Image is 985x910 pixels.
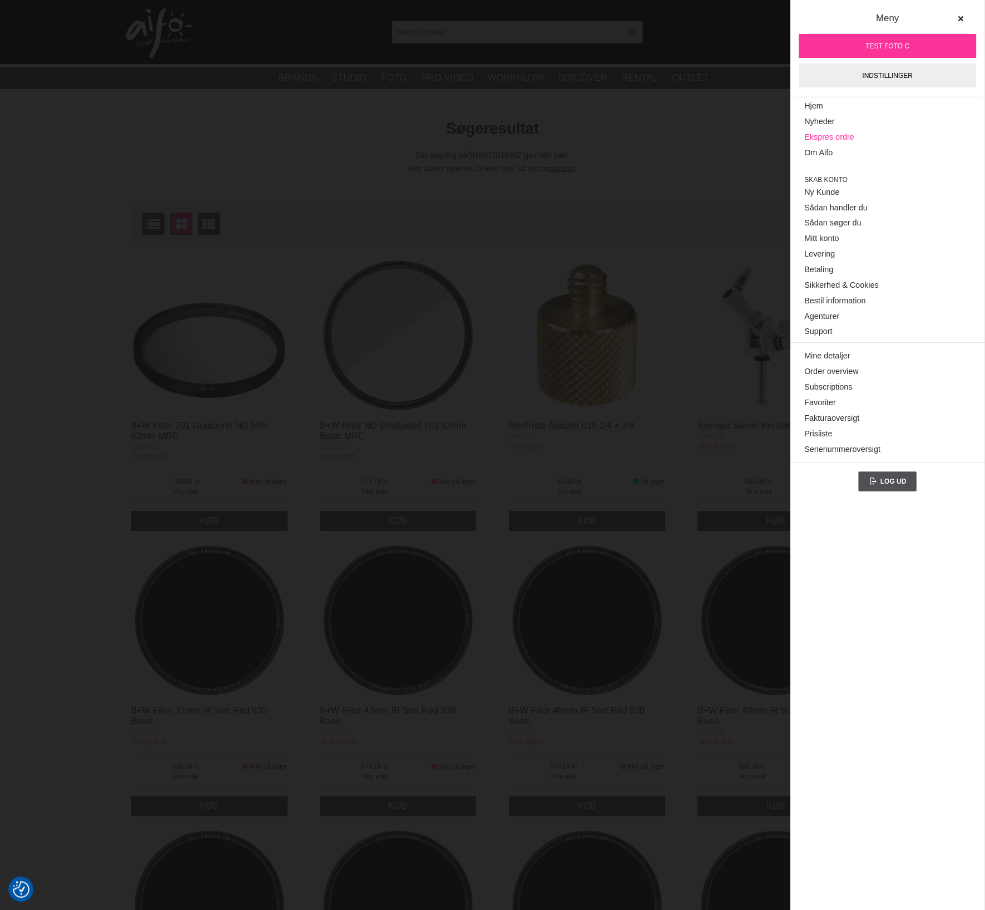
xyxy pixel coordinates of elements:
span: Ikke på lager [627,763,665,770]
span: 818307015982 [467,151,524,160]
span: 1067363 [131,443,157,451]
a: Studio [331,71,367,85]
a: Mine detaljer [804,348,971,364]
span: 1102774 [320,728,346,736]
span: Test Foto C [865,41,909,51]
a: Sådan handler du [804,200,971,215]
a: Manfrotto Adapter 015 1/4 + 3/8 [509,421,635,430]
img: B+W Filter 701 Gradueret ND 50% 82mm MRC [131,257,288,414]
a: Køb [509,796,665,816]
span: 708.62 [131,476,241,486]
span: Hvis du ikke fandt det, du ledte efter, så læs om [409,165,550,173]
span: MA-F830 [697,432,725,440]
span: Pris exkl [320,771,430,781]
div: Kundebedømmelse: 0 [131,452,167,462]
span: 776.76 [320,476,430,486]
a: B+W Filter 43mm IR Sort Rød 830 Basic [320,706,456,726]
a: Fakturaoversigt [804,411,971,426]
div: Kundebedømmelse: 0 [509,441,545,451]
a: B+W Filter 46mm IR Sort Rød 830 Basic [509,706,645,726]
span: Pris exkl [697,771,808,781]
a: Mitt konto [804,231,971,247]
div: Kundebedømmelse: 0 [697,737,733,747]
div: Kundebedømmelse: 0 [320,452,355,462]
a: Log ud [858,471,917,491]
img: logo.png [126,8,192,58]
span: 579.16 [320,761,430,771]
span: 589.38 [697,761,808,771]
img: B+W Filter 37mm IR Sort Rød 830 Basic [131,542,288,699]
a: Køb [131,796,288,816]
a: Order overview [804,364,971,380]
i: Ikke på lager [618,763,627,770]
i: På lager [631,478,640,485]
div: Kundebedømmelse: 0 [509,737,545,747]
span: Ikke på lager [438,478,476,485]
a: Ekspres ordre [804,130,971,145]
a: Serienummeroversigt [804,441,971,457]
a: Brands [278,71,318,85]
a: Ny Kunde [804,185,971,200]
div: Kundebedømmelse: 0 [697,441,733,451]
h1: Søgeresultat [123,118,863,140]
span: Pris exkl [131,486,241,496]
a: Prisliste [804,426,971,442]
span: 579.16 [509,761,619,771]
a: B+W Filter 37mm IR Sort Rød 830 Basic [131,706,267,726]
span: 53.83 [509,476,632,486]
a: Køb [131,511,288,531]
a: Køb [697,511,854,531]
a: Køb [320,796,476,816]
a: Om Aifo [804,145,971,161]
div: Kundebedømmelse: 0 [131,737,167,747]
a: søgetips [550,165,575,173]
a: Discover [558,71,607,85]
i: Ikke på lager [430,478,438,485]
span: 1102776 [697,728,724,736]
span: 1102718 [320,443,346,451]
a: Nyheder [804,114,971,130]
a: Workflow [487,71,544,85]
a: Agenturer [804,309,971,324]
span: Ikke på lager [249,478,288,485]
span: Din søgning på gav 385 træf. [416,151,570,160]
span: Ikke på lager [249,763,288,770]
span: Log ud [880,478,907,485]
a: B+W Filter 49mm IR Sort Rød 830 Basic [697,706,833,726]
div: Kundebedømmelse: 0 [320,737,355,747]
span: Pris exkl [131,771,241,781]
a: Hjem [804,99,971,114]
a: Vis liste [142,213,165,235]
a: B+W Filter ND Graduated 701 82mm Basic MRC [320,421,466,441]
img: B+W Filter 46mm IR Sort Rød 830 Basic [509,542,665,699]
span: Pris exkl [509,486,632,496]
span: Skab konto [804,175,971,185]
a: Foto [381,71,407,85]
span: Pris exkl [320,486,430,496]
img: B+W Filter ND Graduated 701 82mm Basic MRC [320,257,476,414]
i: Ikke på lager [241,763,249,770]
i: Ikke på lager [241,478,249,485]
a: Køb [697,796,854,816]
span: På lager [640,478,665,485]
img: Manfrotto Adapter 015 1/4 + 3/8 [509,257,665,414]
img: B+W Filter 43mm IR Sort Rød 830 Basic [320,542,476,699]
a: B+W Filter 701 Gradueret ND 50% 82mm MRC [131,421,269,441]
img: Avenger Swivel Pin Baby to Jr. F830 [697,257,854,414]
a: Subscriptions [804,380,971,395]
a: Rental [621,71,658,85]
a: Vinduevisning [170,213,192,235]
a: Sådan søger du [804,215,971,231]
span: 1102775 [509,728,535,736]
span: Pris exkl [697,486,820,496]
a: Support [804,324,971,340]
button: Samtykkepræferencer [13,879,29,899]
a: Køb [509,511,665,531]
a: Pro Video [421,71,473,85]
a: Avenger Swivel Pin Baby to Jr. F830 [697,421,842,430]
span: 538.28 [131,761,241,771]
img: Revisit consent button [13,881,29,898]
span: Pris exkl [509,771,619,781]
input: Søg efter produkter... [392,23,622,40]
img: B+W Filter 49mm IR Sort Rød 830 Basic [697,542,854,699]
